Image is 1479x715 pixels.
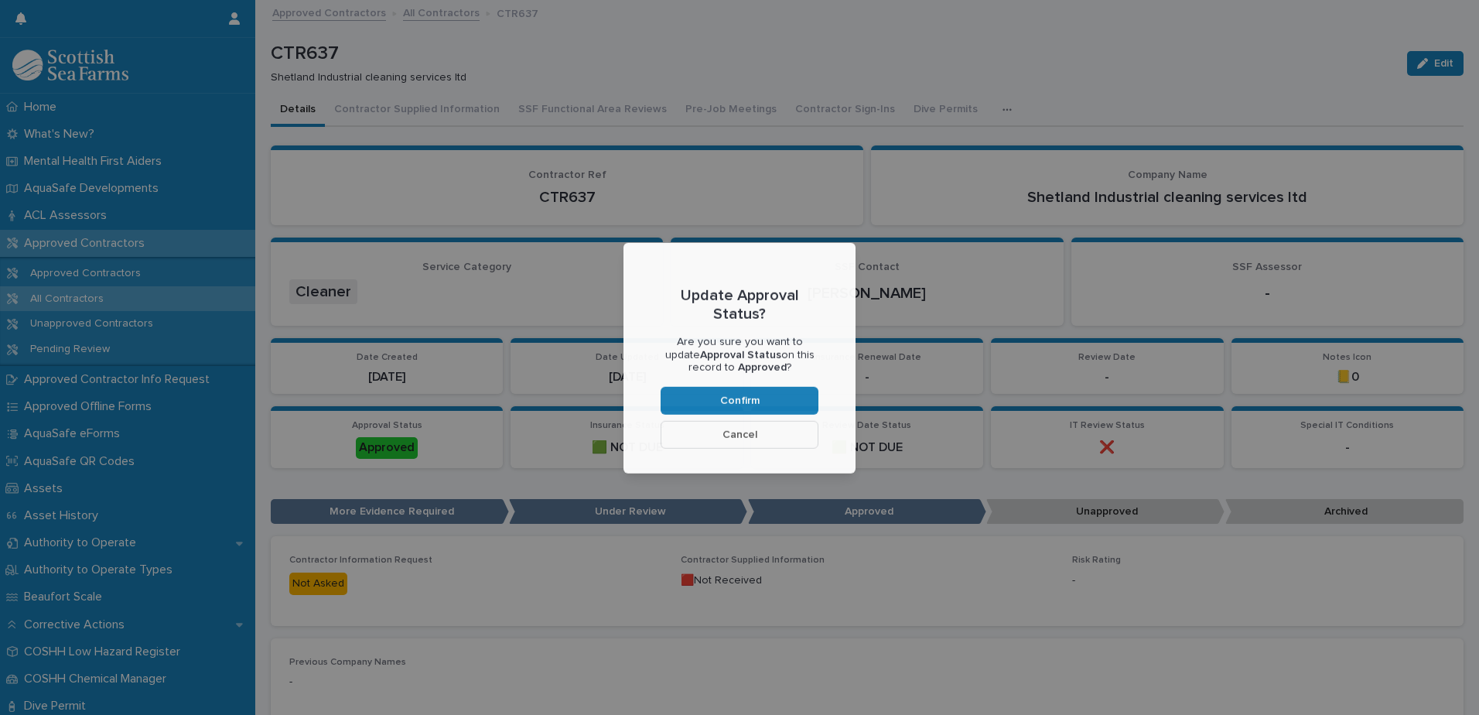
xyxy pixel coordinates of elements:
p: Update Approval Status? [661,286,818,323]
b: Approved [738,362,787,373]
span: Confirm [720,395,760,406]
button: Confirm [661,387,818,415]
button: Cancel [661,421,818,449]
p: Are you sure you want to update on this record to ? [661,336,818,375]
b: Approval Status [700,349,781,360]
span: Cancel [722,429,757,440]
